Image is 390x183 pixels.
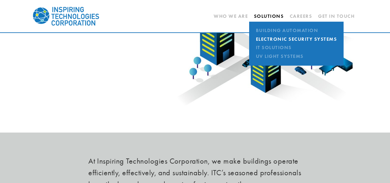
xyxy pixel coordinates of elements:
[254,13,284,19] a: Solutions
[214,11,248,22] a: Who We Are
[254,35,339,43] a: Electronic Security Systems
[32,2,100,31] img: Inspiring Technologies Corp – A Building Technologies Company
[254,27,339,35] a: Building Automation
[254,52,339,60] a: UV Light Systems
[290,11,312,22] a: Careers
[318,11,355,22] a: Get In Touch
[254,44,339,52] a: IT Solutions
